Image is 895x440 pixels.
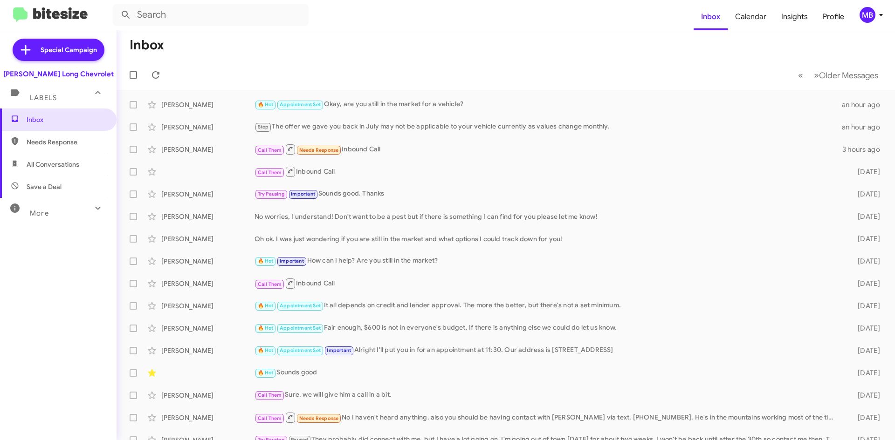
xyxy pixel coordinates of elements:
[161,391,255,400] div: [PERSON_NAME]
[255,166,843,177] div: Inbound Call
[258,147,282,153] span: Call Them
[843,413,888,422] div: [DATE]
[255,122,842,132] div: The offer we gave you back in July may not be applicable to your vehicle currently as values chan...
[30,94,57,102] span: Labels
[30,209,49,217] span: More
[280,102,321,108] span: Appointment Set
[255,367,843,378] div: Sounds good
[299,147,339,153] span: Needs Response
[774,3,815,30] a: Insights
[793,66,884,85] nav: Page navigation example
[843,234,888,244] div: [DATE]
[255,99,842,110] div: Okay, are you still in the market for a vehicle?
[843,301,888,311] div: [DATE]
[299,415,339,421] span: Needs Response
[255,323,843,333] div: Fair enough, $600 is not in everyone's budget. If there is anything else we could do let us know.
[161,324,255,333] div: [PERSON_NAME]
[130,38,164,53] h1: Inbox
[280,303,321,309] span: Appointment Set
[113,4,309,26] input: Search
[842,122,888,132] div: an hour ago
[808,66,884,85] button: Next
[41,45,97,54] span: Special Campaign
[161,212,255,221] div: [PERSON_NAME]
[255,300,843,311] div: It all depends on credit and lender approval. The more the better, but there's not a set minimum.
[815,3,852,30] a: Profile
[819,70,878,81] span: Older Messages
[843,190,888,199] div: [DATE]
[694,3,728,30] a: Inbox
[258,370,274,376] span: 🔥 Hot
[280,347,321,353] span: Appointment Set
[255,234,843,244] div: Oh ok. I was just wondering if you are still in the market and what options I could track down fo...
[258,281,282,287] span: Call Them
[258,303,274,309] span: 🔥 Hot
[255,412,843,423] div: No I haven't heard anything. also you should be having contact with [PERSON_NAME] via text. [PHON...
[255,345,843,356] div: Alright I'll put you in for an appointment at 11:30. Our address is [STREET_ADDRESS]
[27,137,106,147] span: Needs Response
[814,69,819,81] span: »
[161,145,255,154] div: [PERSON_NAME]
[327,347,351,353] span: Important
[258,392,282,398] span: Call Them
[280,258,304,264] span: Important
[258,102,274,108] span: 🔥 Hot
[258,325,274,331] span: 🔥 Hot
[258,258,274,264] span: 🔥 Hot
[161,301,255,311] div: [PERSON_NAME]
[161,413,255,422] div: [PERSON_NAME]
[860,7,875,23] div: MB
[161,279,255,288] div: [PERSON_NAME]
[13,39,104,61] a: Special Campaign
[842,145,888,154] div: 3 hours ago
[280,325,321,331] span: Appointment Set
[255,390,843,400] div: Sure, we will give him a call in a bit.
[255,212,843,221] div: No worries, I understand! Don't want to be a pest but if there is something I can find for you pl...
[161,346,255,355] div: [PERSON_NAME]
[27,182,62,191] span: Save a Deal
[842,100,888,109] div: an hour ago
[291,191,315,197] span: Important
[258,124,269,130] span: Stop
[258,347,274,353] span: 🔥 Hot
[843,391,888,400] div: [DATE]
[258,415,282,421] span: Call Them
[161,257,255,266] div: [PERSON_NAME]
[792,66,809,85] button: Previous
[255,278,843,289] div: Inbound Call
[27,115,106,124] span: Inbox
[852,7,885,23] button: MB
[27,160,79,169] span: All Conversations
[255,189,843,199] div: Sounds good. Thanks
[161,100,255,109] div: [PERSON_NAME]
[843,368,888,378] div: [DATE]
[798,69,803,81] span: «
[3,69,114,79] div: [PERSON_NAME] Long Chevrolet
[255,143,842,155] div: Inbound Call
[843,279,888,288] div: [DATE]
[161,234,255,244] div: [PERSON_NAME]
[843,257,888,266] div: [DATE]
[843,167,888,176] div: [DATE]
[258,191,285,197] span: Try Pausing
[258,169,282,176] span: Call Them
[161,190,255,199] div: [PERSON_NAME]
[843,212,888,221] div: [DATE]
[843,346,888,355] div: [DATE]
[728,3,774,30] a: Calendar
[843,324,888,333] div: [DATE]
[255,256,843,266] div: How can I help? Are you still in the market?
[161,122,255,132] div: [PERSON_NAME]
